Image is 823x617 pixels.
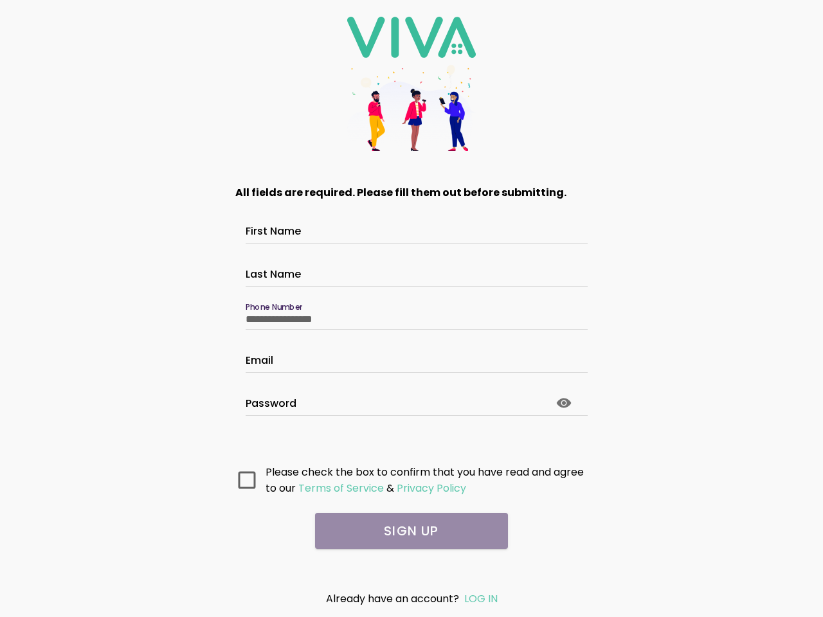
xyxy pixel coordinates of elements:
[246,314,577,325] input: Phone Number
[262,461,592,499] ion-col: Please check the box to confirm that you have read and agree to our &
[464,591,498,606] a: LOG IN
[397,481,466,496] ion-text: Privacy Policy
[261,591,562,607] div: Already have an account?
[298,481,384,496] ion-text: Terms of Service
[235,185,566,200] strong: All fields are required. Please fill them out before submitting.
